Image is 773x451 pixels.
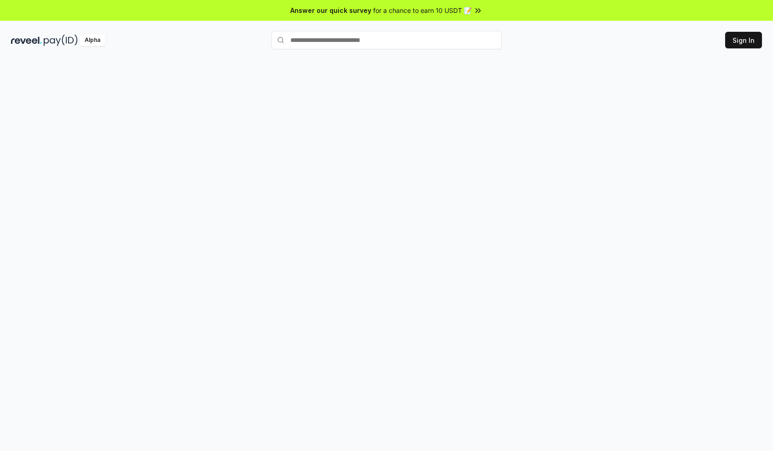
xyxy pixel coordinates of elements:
[725,32,762,48] button: Sign In
[373,6,472,15] span: for a chance to earn 10 USDT 📝
[11,35,42,46] img: reveel_dark
[80,35,105,46] div: Alpha
[44,35,78,46] img: pay_id
[290,6,371,15] span: Answer our quick survey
